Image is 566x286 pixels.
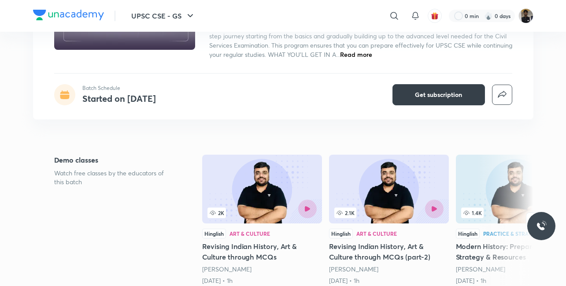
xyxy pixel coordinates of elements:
img: ttu [536,221,547,231]
span: 2K [207,208,226,218]
div: Hinglish [202,229,226,238]
a: Company Logo [33,10,104,22]
div: Art & Culture [229,231,270,236]
button: UPSC CSE - GS [126,7,201,25]
p: Watch free classes by the educators of this batch [54,169,174,186]
span: 1.4K [461,208,484,218]
h5: Revising Indian History, Art & Culture through MCQs [202,241,322,262]
span: 2.1K [334,208,356,218]
a: 2.1KHinglishArt & CultureRevising Indian History, Art & Culture through MCQs (part-2)[PERSON_NAME... [329,155,449,285]
a: [PERSON_NAME] [456,265,505,273]
p: Batch Schedule [82,84,156,92]
img: Company Logo [33,10,104,20]
div: Pratik Nayak [202,265,322,274]
a: Revising Indian History, Art & Culture through MCQs (part-2) [329,155,449,285]
span: AAGAZ 2027: 18-MONTH IAS FOUNDATION BATCH Aagaz 2027 is an 18-month UPSC CSE foundation program s... [209,13,512,59]
div: 21st May • 1h [202,276,322,285]
div: Hinglish [329,229,353,238]
h5: Revising Indian History, Art & Culture through MCQs (part-2) [329,241,449,262]
div: Hinglish [456,229,480,238]
a: Revising Indian History, Art & Culture through MCQs [202,155,322,285]
img: Vivek Vivek [518,8,533,23]
h4: Started on [DATE] [82,93,156,104]
div: Pratik Nayak [329,265,449,274]
h5: Demo classes [54,155,174,165]
a: [PERSON_NAME] [329,265,378,273]
a: 2KHinglishArt & CultureRevising Indian History, Art & Culture through MCQs[PERSON_NAME][DATE] • 1h [202,155,322,285]
div: 22nd May • 1h [329,276,449,285]
img: streak [484,11,493,20]
span: Read more [340,50,372,59]
span: Get subscription [415,90,462,99]
button: Get subscription [392,84,485,105]
button: avatar [428,9,442,23]
a: [PERSON_NAME] [202,265,252,273]
div: Art & Culture [356,231,397,236]
img: avatar [431,12,439,20]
